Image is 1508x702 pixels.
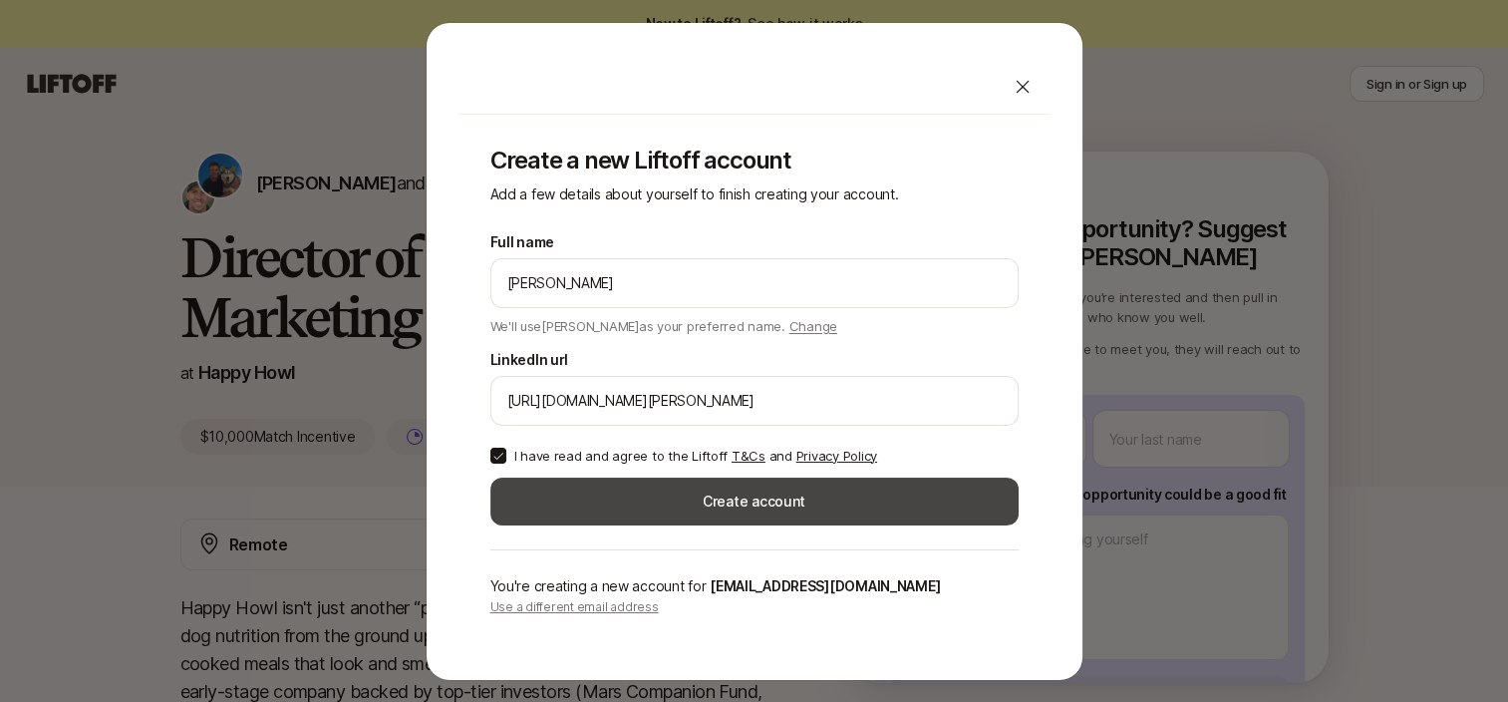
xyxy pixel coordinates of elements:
[732,448,765,464] a: T&Cs
[490,147,1019,175] p: Create a new Liftoff account
[507,389,1002,413] input: e.g. https://www.linkedin.com/in/melanie-perkins
[490,598,1019,616] p: Use a different email address
[490,478,1019,526] button: Create account
[490,448,506,464] button: I have read and agree to the Liftoff T&Cs and Privacy Policy
[490,182,1019,206] p: Add a few details about yourself to finish creating your account.
[710,577,940,594] span: [EMAIL_ADDRESS][DOMAIN_NAME]
[490,574,1019,598] p: You're creating a new account for
[490,312,838,336] p: We'll use [PERSON_NAME] as your preferred name.
[514,446,877,466] p: I have read and agree to the Liftoff and
[796,448,877,464] a: Privacy Policy
[789,318,837,334] span: Change
[507,271,1002,295] input: e.g. Melanie Perkins
[490,348,569,372] label: LinkedIn url
[490,230,554,254] label: Full name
